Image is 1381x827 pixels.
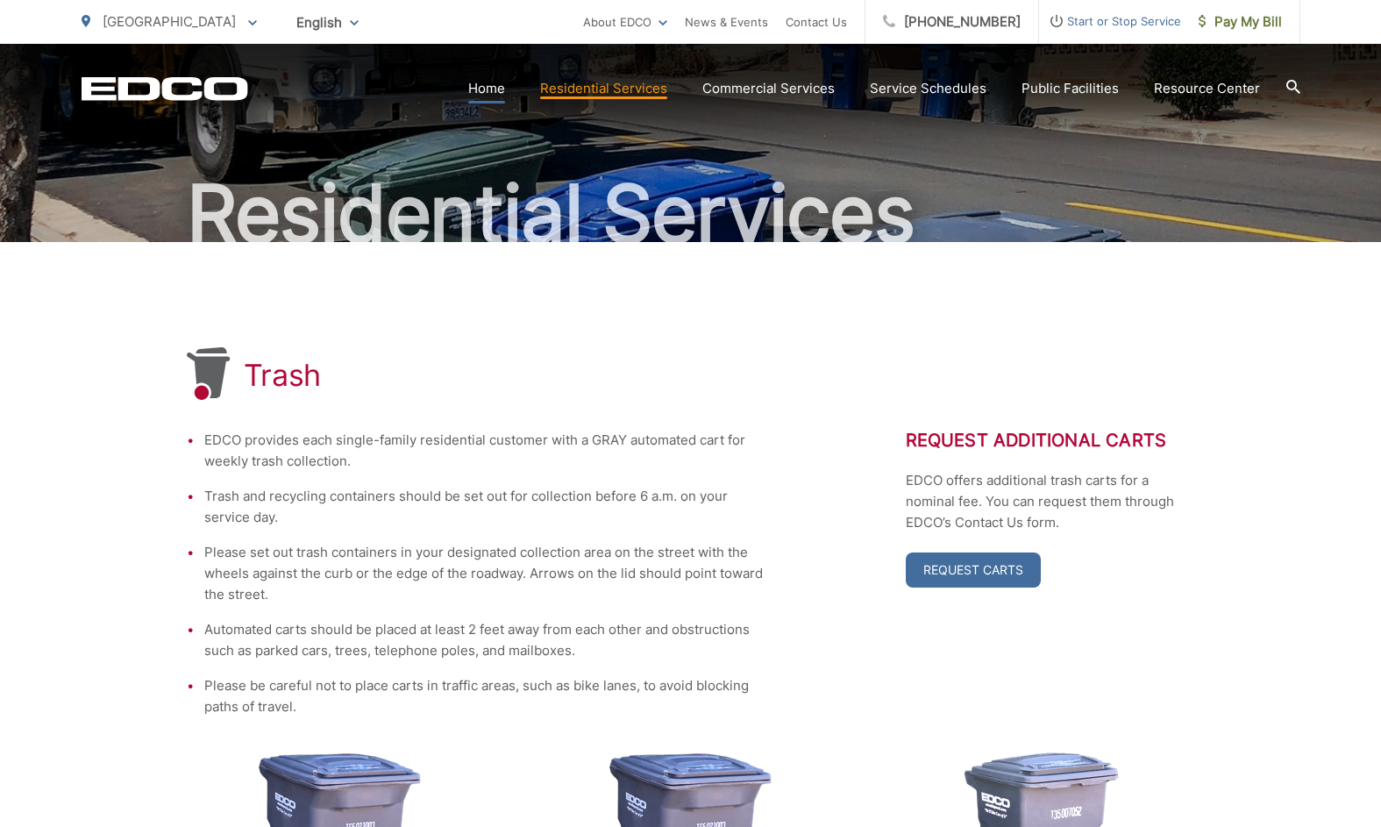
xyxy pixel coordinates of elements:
[204,486,765,528] li: Trash and recycling containers should be set out for collection before 6 a.m. on your service day.
[786,11,847,32] a: Contact Us
[204,430,765,472] li: EDCO provides each single-family residential customer with a GRAY automated cart for weekly trash...
[870,78,986,99] a: Service Schedules
[540,78,667,99] a: Residential Services
[1154,78,1260,99] a: Resource Center
[702,78,835,99] a: Commercial Services
[906,553,1041,588] a: Request Carts
[204,542,765,605] li: Please set out trash containers in your designated collection area on the street with the wheels ...
[82,76,248,101] a: EDCD logo. Return to the homepage.
[103,13,236,30] span: [GEOGRAPHIC_DATA]
[583,11,667,32] a: About EDCO
[685,11,768,32] a: News & Events
[1022,78,1119,99] a: Public Facilities
[468,78,505,99] a: Home
[1199,11,1282,32] span: Pay My Bill
[82,170,1300,258] h2: Residential Services
[204,675,765,717] li: Please be careful not to place carts in traffic areas, such as bike lanes, to avoid blocking path...
[283,7,372,38] span: English
[204,619,765,661] li: Automated carts should be placed at least 2 feet away from each other and obstructions such as pa...
[244,358,322,393] h1: Trash
[906,430,1195,451] h2: Request Additional Carts
[906,470,1195,533] p: EDCO offers additional trash carts for a nominal fee. You can request them through EDCO’s Contact...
